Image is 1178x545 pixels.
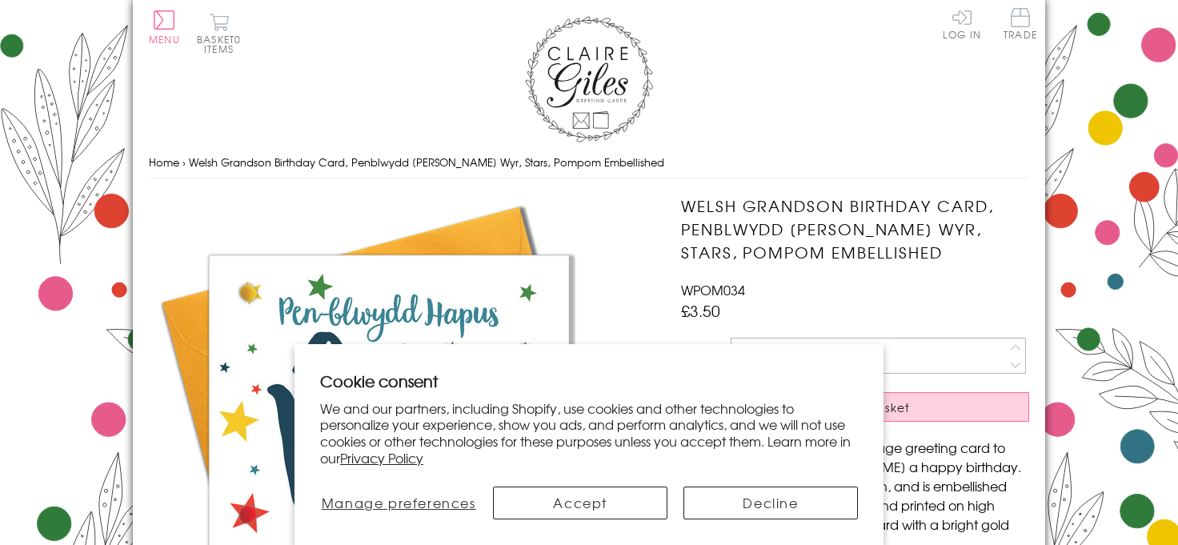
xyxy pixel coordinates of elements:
[525,16,653,142] img: Claire Giles Greetings Cards
[340,448,423,467] a: Privacy Policy
[149,32,180,46] span: Menu
[182,154,186,170] span: ›
[204,32,241,56] span: 0 items
[943,8,981,39] a: Log In
[683,487,858,519] button: Decline
[681,299,720,322] span: £3.50
[681,194,1029,263] h1: Welsh Grandson Birthday Card, Penblwydd [PERSON_NAME] Wyr, Stars, Pompom Embellished
[493,487,667,519] button: Accept
[149,10,180,44] button: Menu
[681,280,745,299] span: WPOM034
[149,146,1029,179] nav: breadcrumbs
[197,13,241,54] button: Basket0 items
[320,487,477,519] button: Manage preferences
[149,154,179,170] a: Home
[322,493,476,512] span: Manage preferences
[1004,8,1037,39] span: Trade
[189,154,664,170] span: Welsh Grandson Birthday Card, Penblwydd [PERSON_NAME] Wyr, Stars, Pompom Embellished
[320,370,858,392] h2: Cookie consent
[320,400,858,467] p: We and our partners, including Shopify, use cookies and other technologies to personalize your ex...
[1004,8,1037,42] a: Trade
